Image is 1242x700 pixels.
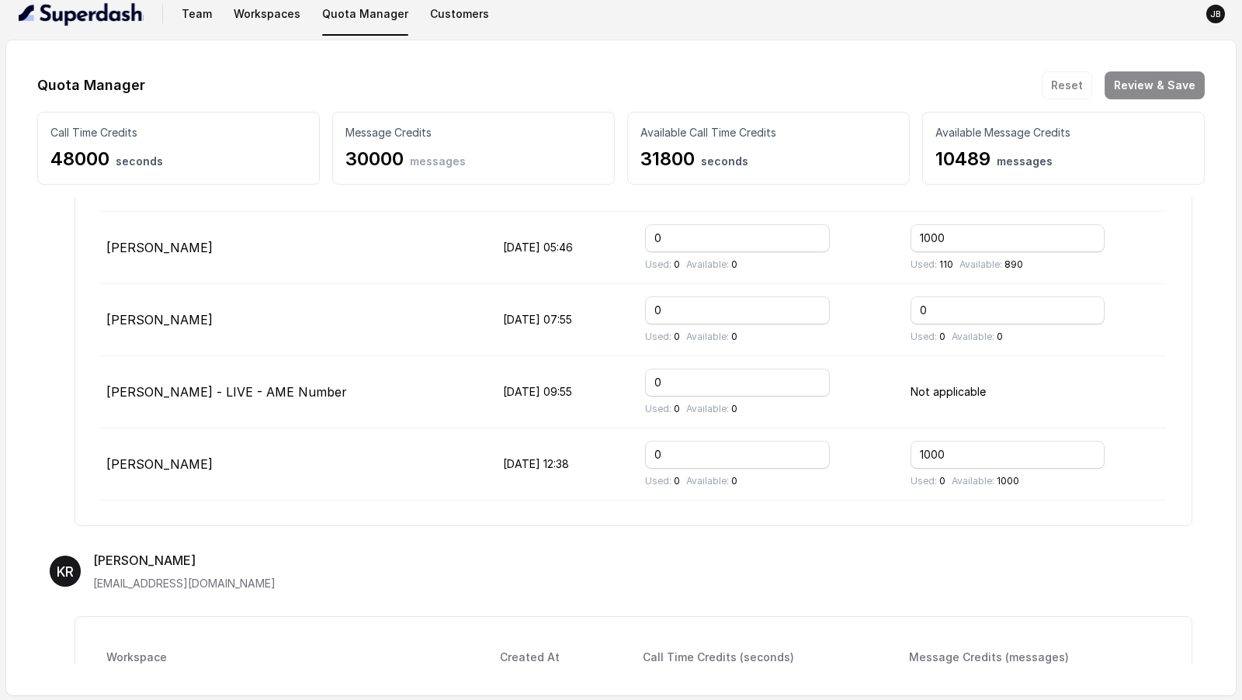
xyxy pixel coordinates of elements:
[345,147,602,172] p: 30000
[487,642,630,674] th: Created At
[952,475,994,487] span: Available:
[106,383,478,401] p: [PERSON_NAME] - LIVE - AME Number
[686,258,729,270] span: Available:
[911,475,937,487] span: Used:
[106,455,478,473] p: [PERSON_NAME]
[100,642,487,674] th: Workspace
[640,147,897,172] p: 31800
[37,73,145,98] h1: Quota Manager
[911,383,1160,401] p: Not applicable
[935,147,1192,172] p: 10489
[640,125,897,140] p: Available Call Time Credits
[952,331,1003,343] p: 0
[645,331,671,342] span: Used:
[952,331,994,342] span: Available:
[491,428,633,501] td: [DATE] 12:38
[116,154,163,168] span: seconds
[93,551,196,570] p: [PERSON_NAME]
[645,475,680,487] p: 0
[645,258,671,270] span: Used:
[959,258,1002,270] span: Available:
[686,403,737,415] p: 0
[686,475,729,487] span: Available:
[997,154,1053,168] span: messages
[1210,9,1221,19] text: JB
[701,154,748,168] span: seconds
[491,356,633,428] td: [DATE] 09:55
[959,258,1023,271] p: 890
[19,2,144,26] img: light.svg
[50,147,307,172] p: 48000
[952,475,1019,487] p: 1000
[686,403,729,414] span: Available:
[1105,71,1205,99] button: Review & Save
[645,258,680,271] p: 0
[935,125,1192,140] p: Available Message Credits
[911,258,953,271] p: 110
[911,331,945,343] p: 0
[93,577,276,590] span: [EMAIL_ADDRESS][DOMAIN_NAME]
[686,258,737,271] p: 0
[911,475,945,487] p: 0
[686,475,737,487] p: 0
[645,403,680,415] p: 0
[106,238,478,257] p: [PERSON_NAME]
[911,258,937,270] span: Used:
[686,331,729,342] span: Available:
[645,475,671,487] span: Used:
[410,154,466,168] span: messages
[50,125,307,140] p: Call Time Credits
[1042,71,1092,99] button: Reset
[491,284,633,356] td: [DATE] 07:55
[897,642,1167,674] th: Message Credits (messages)
[645,403,671,414] span: Used:
[106,310,478,329] p: [PERSON_NAME]
[645,331,680,343] p: 0
[911,331,937,342] span: Used:
[345,125,602,140] p: Message Credits
[686,331,737,343] p: 0
[57,563,74,580] text: KR
[491,212,633,284] td: [DATE] 05:46
[630,642,897,674] th: Call Time Credits (seconds)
